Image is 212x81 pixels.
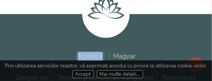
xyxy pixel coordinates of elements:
[72,70,94,78] a: Accept
[76,52,105,61] span: [Română]
[97,70,143,78] a: Mai multe detalii...
[188,57,204,73] a: Sus la început
[114,52,136,61] a: Magyar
